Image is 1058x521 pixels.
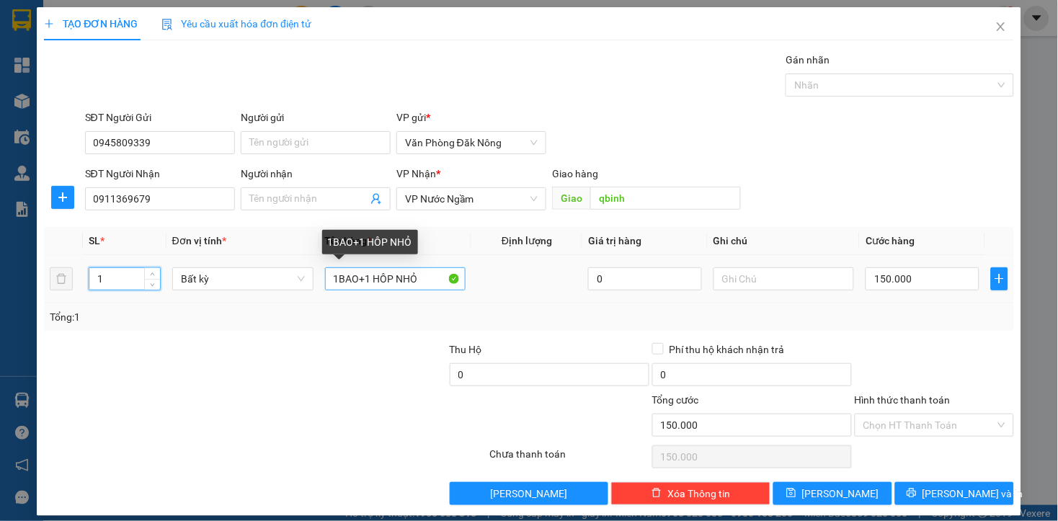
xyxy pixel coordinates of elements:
span: close [995,21,1007,32]
span: delete [652,488,662,499]
button: plus [991,267,1008,290]
button: save[PERSON_NAME] [773,482,892,505]
span: Đơn vị tính [172,235,226,246]
span: [PERSON_NAME] và In [923,486,1023,502]
div: Người gửi [241,110,391,125]
span: Bất kỳ [181,268,305,290]
div: Tổng: 1 [50,309,409,325]
span: TẠO ĐƠN HÀNG [44,18,138,30]
span: Giá trị hàng [588,235,641,246]
div: Người nhận [241,166,391,182]
span: Giao [552,187,590,210]
span: Decrease Value [144,279,160,290]
button: printer[PERSON_NAME] và In [895,482,1014,505]
button: delete [50,267,73,290]
span: user-add [370,193,382,205]
span: Cước hàng [866,235,915,246]
input: 0 [588,267,701,290]
span: Tổng cước [652,394,699,406]
span: Yêu cầu xuất hóa đơn điện tử [161,18,312,30]
div: SĐT Người Gửi [85,110,235,125]
span: VP Nước Ngầm [405,188,538,210]
span: Phí thu hộ khách nhận trả [664,342,791,357]
div: SĐT Người Nhận [85,166,235,182]
span: plus [992,273,1008,285]
span: printer [907,488,917,499]
span: Xóa Thông tin [667,486,730,502]
div: 1BAO+1 HÔP NHỎ [322,230,418,254]
span: save [786,488,796,499]
button: [PERSON_NAME] [450,482,609,505]
img: icon [161,19,173,30]
div: VP gửi [396,110,546,125]
span: [PERSON_NAME] [491,486,568,502]
button: Close [981,7,1021,48]
span: Văn Phòng Đăk Nông [405,132,538,153]
span: Increase Value [144,268,160,279]
button: deleteXóa Thông tin [611,482,770,505]
span: Giao hàng [552,168,598,179]
span: plus [52,192,74,203]
span: [PERSON_NAME] [802,486,879,502]
span: Định lượng [502,235,552,246]
span: Thu Hộ [450,344,482,355]
button: plus [51,186,74,209]
th: Ghi chú [708,227,861,255]
label: Gán nhãn [786,54,830,66]
span: SL [89,235,100,246]
span: down [148,280,157,289]
input: Dọc đường [590,187,741,210]
div: Chưa thanh toán [489,446,651,471]
input: Ghi Chú [714,267,855,290]
label: Hình thức thanh toán [855,394,951,406]
span: up [148,270,157,279]
input: VD: Bàn, Ghế [325,267,466,290]
span: plus [44,19,54,29]
span: VP Nhận [396,168,436,179]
